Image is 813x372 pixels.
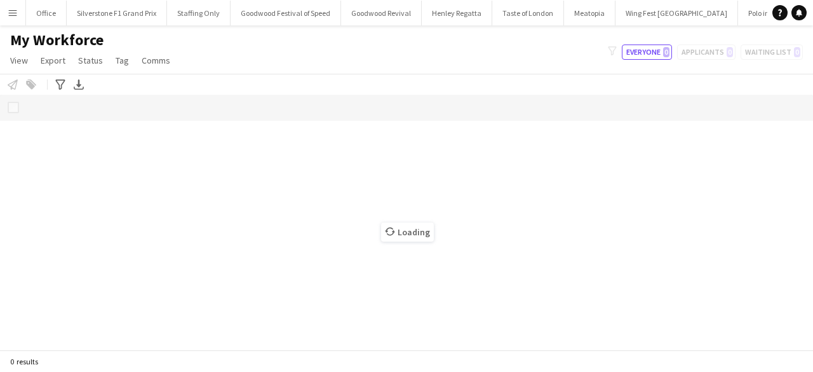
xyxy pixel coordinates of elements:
[116,55,129,66] span: Tag
[71,77,86,92] app-action-btn: Export XLSX
[422,1,492,25] button: Henley Regatta
[142,55,170,66] span: Comms
[10,55,28,66] span: View
[5,52,33,69] a: View
[615,1,738,25] button: Wing Fest [GEOGRAPHIC_DATA]
[137,52,175,69] a: Comms
[41,55,65,66] span: Export
[341,1,422,25] button: Goodwood Revival
[231,1,341,25] button: Goodwood Festival of Speed
[73,52,108,69] a: Status
[738,1,807,25] button: Polo in the Park
[10,31,104,50] span: My Workforce
[492,1,564,25] button: Taste of London
[564,1,615,25] button: Meatopia
[111,52,134,69] a: Tag
[381,223,434,242] span: Loading
[36,52,71,69] a: Export
[67,1,167,25] button: Silverstone F1 Grand Prix
[78,55,103,66] span: Status
[53,77,68,92] app-action-btn: Advanced filters
[622,45,672,60] button: Everyone0
[167,1,231,25] button: Staffing Only
[26,1,67,25] button: Office
[663,47,669,57] span: 0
